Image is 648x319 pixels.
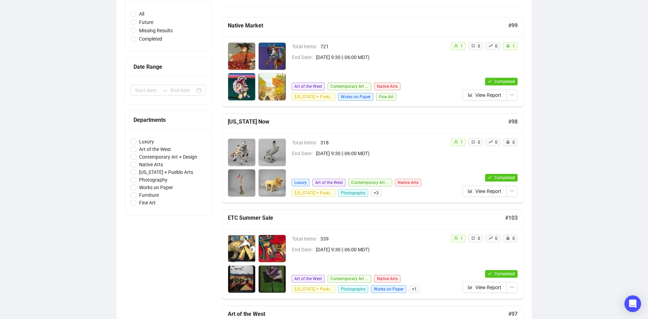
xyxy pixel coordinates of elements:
[320,43,445,50] span: 721
[259,73,286,100] img: 4_01.jpg
[468,92,473,97] span: bar-chart
[136,145,174,153] span: Art of the West
[471,236,475,240] span: retweet
[454,140,458,144] span: user
[320,139,445,146] span: 318
[454,236,458,240] span: user
[468,285,473,289] span: bar-chart
[316,150,445,157] span: [DATE] 9:30 (-06:00 MDT)
[508,310,518,318] h5: # 97
[338,285,368,293] span: Photography
[135,86,159,94] input: Start date
[292,93,335,101] span: [US_STATE] + Pueblo Arts
[506,44,510,48] span: rocket
[259,139,286,166] img: 2_01.jpg
[228,22,508,30] h5: Native Market
[488,175,492,179] span: check
[292,285,335,293] span: [US_STATE] + Pueblo Arts
[228,73,255,100] img: 3_01.jpg
[338,189,368,197] span: Photography
[508,118,518,126] h5: # 98
[468,188,473,193] span: bar-chart
[136,191,162,199] span: Furniture
[348,179,392,186] span: Contemporary Art + Design
[316,246,445,253] span: [DATE] 9:30 (-06:00 MDT)
[495,44,498,49] span: 0
[374,83,400,90] span: Native Arts
[478,140,480,145] span: 0
[471,44,475,48] span: retweet
[505,214,518,222] h5: # 103
[136,161,166,168] span: Native Arts
[228,310,508,318] h5: Art of the West
[136,184,176,191] span: Works on Paper
[292,53,316,61] span: End Date
[228,43,255,70] img: 1_01.jpg
[494,271,515,276] span: Completed
[133,116,203,124] div: Departments
[510,188,515,193] span: ellipsis
[292,83,325,90] span: Art of the West
[228,139,255,166] img: 1_01.jpg
[259,169,286,196] img: 4_01.jpg
[462,186,507,197] button: View Report
[292,179,310,186] span: Luxury
[328,83,371,90] span: Contemporary Art + Design
[376,93,396,101] span: Fine Art
[371,285,406,293] span: Works on Paper
[508,22,518,30] h5: # 99
[292,43,320,50] span: Total Items
[136,27,175,34] span: Missing Results
[494,79,515,84] span: Completed
[292,246,316,253] span: End Date
[320,235,445,243] span: 339
[489,140,493,144] span: rise
[506,140,510,144] span: rocket
[136,199,158,207] span: Fine Art
[478,44,480,49] span: 0
[228,214,505,222] h5: ETC Summer Sale
[371,189,381,197] span: + 3
[312,179,346,186] span: Art of the West
[259,235,286,262] img: 2_01.jpg
[488,79,492,83] span: check
[222,17,524,107] a: Native Market#99Total Items721End Date[DATE] 9:30 (-06:00 MDT)Art of the WestContemporary Art + D...
[338,93,373,101] span: Works on Paper
[136,10,147,18] span: All
[228,169,255,196] img: 3_01.jpg
[462,282,507,293] button: View Report
[475,91,501,99] span: View Report
[460,140,463,145] span: 1
[292,235,320,243] span: Total Items
[292,139,320,146] span: Total Items
[292,189,335,197] span: [US_STATE] + Pueblo Arts
[478,236,480,241] span: 0
[133,62,203,71] div: Date Range
[454,44,458,48] span: user
[136,138,157,145] span: Luxury
[624,295,641,312] div: Open Intercom Messenger
[259,43,286,70] img: 2_01.jpg
[374,275,400,283] span: Native Arts
[328,275,371,283] span: Contemporary Art + Design
[395,179,421,186] span: Native Arts
[510,92,515,97] span: ellipsis
[171,86,195,94] input: End date
[292,275,325,283] span: Art of the West
[512,44,515,49] span: 1
[460,236,463,241] span: 1
[489,44,493,48] span: rise
[494,175,515,180] span: Completed
[228,118,508,126] h5: [US_STATE] Now
[136,176,170,184] span: Photography
[228,266,255,293] img: 3_01.jpg
[495,140,498,145] span: 0
[222,114,524,203] a: [US_STATE] Now#98Total Items318End Date[DATE] 9:30 (-06:00 MDT)LuxuryArt of the WestContemporary ...
[488,271,492,276] span: check
[316,53,445,61] span: [DATE] 9:30 (-06:00 MDT)
[162,87,168,93] span: swap-right
[228,235,255,262] img: 1_01.jpg
[136,153,200,161] span: Contemporary Art + Design
[510,285,515,289] span: ellipsis
[292,150,316,157] span: End Date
